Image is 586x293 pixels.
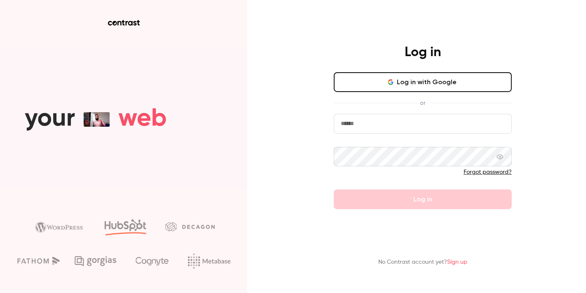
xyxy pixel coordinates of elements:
[464,169,512,175] a: Forgot password?
[334,72,512,92] button: Log in with Google
[416,99,430,107] span: or
[165,222,215,231] img: decagon
[405,44,441,61] h4: Log in
[378,258,467,267] p: No Contrast account yet?
[447,259,467,265] a: Sign up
